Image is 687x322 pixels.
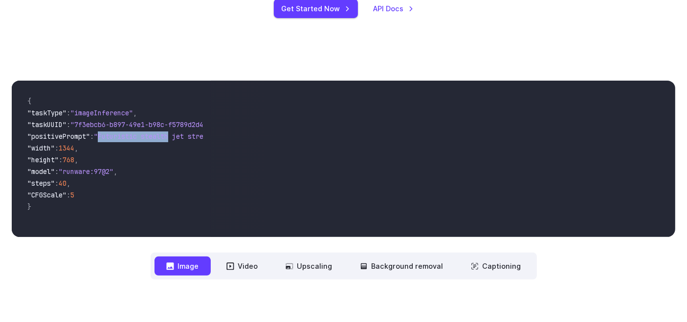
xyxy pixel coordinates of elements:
span: : [66,120,70,129]
span: "imageInference" [70,108,133,117]
span: , [113,167,117,176]
span: , [74,144,78,152]
span: "model" [27,167,55,176]
span: , [74,155,78,164]
span: "taskUUID" [27,120,66,129]
span: : [55,179,59,188]
span: } [27,202,31,211]
span: { [27,97,31,106]
button: Captioning [459,257,533,276]
span: 40 [59,179,66,188]
span: "positivePrompt" [27,132,90,141]
span: : [55,144,59,152]
span: "steps" [27,179,55,188]
span: 1344 [59,144,74,152]
button: Background removal [348,257,455,276]
span: : [90,132,94,141]
span: : [55,167,59,176]
span: "width" [27,144,55,152]
span: "CFGScale" [27,191,66,199]
span: , [66,179,70,188]
span: 5 [70,191,74,199]
button: Image [155,257,211,276]
span: "runware:97@2" [59,167,113,176]
span: "7f3ebcb6-b897-49e1-b98c-f5789d2d40d7" [70,120,219,129]
span: : [66,108,70,117]
button: Video [215,257,270,276]
span: "taskType" [27,108,66,117]
button: Upscaling [274,257,344,276]
span: , [133,108,137,117]
span: : [66,191,70,199]
span: "height" [27,155,59,164]
span: 768 [63,155,74,164]
span: "Futuristic stealth jet streaking through a neon-lit cityscape with glowing purple exhaust" [94,132,450,141]
span: : [59,155,63,164]
a: API Docs [374,3,414,14]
